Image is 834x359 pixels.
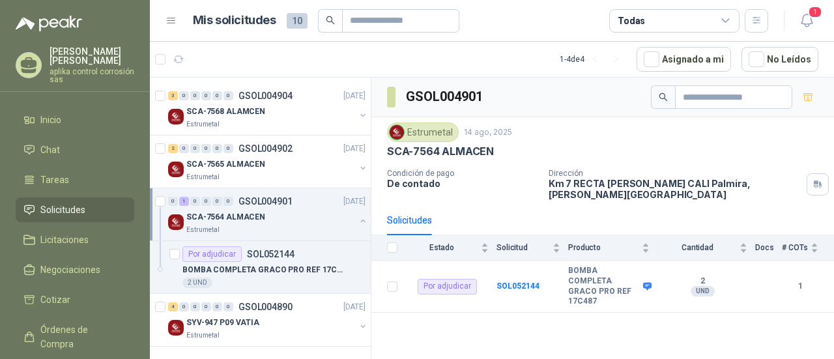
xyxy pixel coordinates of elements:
[168,162,184,177] img: Company Logo
[201,302,211,311] div: 0
[568,235,657,261] th: Producto
[186,225,220,235] p: Estrumetal
[808,6,822,18] span: 1
[795,9,818,33] button: 1
[238,197,293,206] p: GSOL004901
[40,233,89,247] span: Licitaciones
[16,167,134,192] a: Tareas
[212,302,222,311] div: 0
[186,119,220,130] p: Estrumetal
[16,287,134,312] a: Cotizar
[50,68,134,83] p: aplika control corrosión sas
[418,279,477,294] div: Por adjudicar
[782,235,834,261] th: # COTs
[657,243,737,252] span: Cantidad
[238,91,293,100] p: GSOL004904
[390,125,404,139] img: Company Logo
[40,293,70,307] span: Cotizar
[179,197,189,206] div: 1
[238,144,293,153] p: GSOL004902
[40,173,69,187] span: Tareas
[40,113,61,127] span: Inicio
[168,88,368,130] a: 3 0 0 0 0 0 GSOL004904[DATE] Company LogoSCA-7568 ALAMCENEstrumetal
[190,144,200,153] div: 0
[287,13,308,29] span: 10
[464,126,512,139] p: 14 ago, 2025
[637,47,731,72] button: Asignado a mi
[201,144,211,153] div: 0
[343,301,366,313] p: [DATE]
[387,178,538,189] p: De contado
[496,243,550,252] span: Solicitud
[186,172,220,182] p: Estrumetal
[16,16,82,31] img: Logo peakr
[223,144,233,153] div: 0
[186,158,265,171] p: SCA-7565 ALMACEN
[549,178,801,200] p: Km 7 RECTA [PERSON_NAME] CALI Palmira , [PERSON_NAME][GEOGRAPHIC_DATA]
[16,137,134,162] a: Chat
[168,302,178,311] div: 4
[387,145,494,158] p: SCA-7564 ALMACEN
[168,91,178,100] div: 3
[40,143,60,157] span: Chat
[343,195,366,208] p: [DATE]
[16,108,134,132] a: Inicio
[387,122,459,142] div: Estrumetal
[168,141,368,182] a: 2 0 0 0 0 0 GSOL004902[DATE] Company LogoSCA-7565 ALMACENEstrumetal
[16,227,134,252] a: Licitaciones
[168,214,184,230] img: Company Logo
[657,235,755,261] th: Cantidad
[186,330,220,341] p: Estrumetal
[186,211,265,223] p: SCA-7564 ALMACEN
[247,250,295,259] p: SOL052144
[343,143,366,155] p: [DATE]
[326,16,335,25] span: search
[238,302,293,311] p: GSOL004890
[782,280,818,293] b: 1
[168,197,178,206] div: 0
[179,144,189,153] div: 0
[223,91,233,100] div: 0
[741,47,818,72] button: No Leídos
[405,235,496,261] th: Estado
[201,91,211,100] div: 0
[190,91,200,100] div: 0
[168,299,368,341] a: 4 0 0 0 0 0 GSOL004890[DATE] Company LogoSYV-947 P09 VATIAEstrumetal
[193,11,276,30] h1: Mis solicitudes
[568,266,640,306] b: BOMBA COMPLETA GRACO PRO REF 17C487
[618,14,645,28] div: Todas
[755,235,782,261] th: Docs
[40,323,122,351] span: Órdenes de Compra
[496,235,568,261] th: Solicitud
[182,246,242,262] div: Por adjudicar
[387,169,538,178] p: Condición de pago
[168,109,184,124] img: Company Logo
[782,243,808,252] span: # COTs
[16,197,134,222] a: Solicitudes
[190,197,200,206] div: 0
[657,276,747,287] b: 2
[223,302,233,311] div: 0
[201,197,211,206] div: 0
[568,243,639,252] span: Producto
[212,91,222,100] div: 0
[168,320,184,336] img: Company Logo
[182,278,212,288] div: 2 UND
[496,281,539,291] a: SOL052144
[405,243,478,252] span: Estado
[659,93,668,102] span: search
[387,213,432,227] div: Solicitudes
[168,194,368,235] a: 0 1 0 0 0 0 GSOL004901[DATE] Company LogoSCA-7564 ALMACENEstrumetal
[549,169,801,178] p: Dirección
[50,47,134,65] p: [PERSON_NAME] [PERSON_NAME]
[168,144,178,153] div: 2
[406,87,485,107] h3: GSOL004901
[691,286,715,296] div: UND
[16,257,134,282] a: Negociaciones
[560,49,626,70] div: 1 - 4 de 4
[179,302,189,311] div: 0
[223,197,233,206] div: 0
[150,241,371,294] a: Por adjudicarSOL052144BOMBA COMPLETA GRACO PRO REF 17C4872 UND
[179,91,189,100] div: 0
